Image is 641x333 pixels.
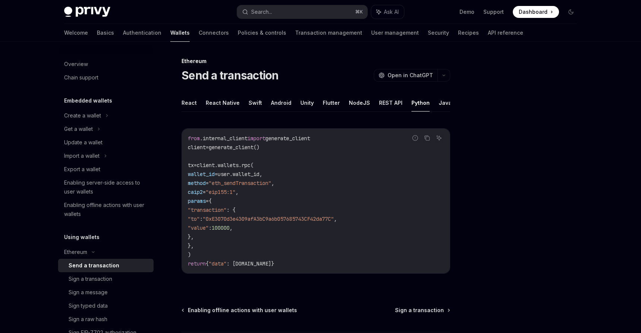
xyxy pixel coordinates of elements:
[460,8,474,16] a: Demo
[58,312,154,326] a: Sign a raw hash
[123,24,161,42] a: Authentication
[197,162,253,169] span: client.wallets.rpc(
[188,251,191,258] span: )
[58,299,154,312] a: Sign typed data
[58,163,154,176] a: Export a wallet
[334,216,337,222] span: ,
[58,259,154,272] a: Send a transaction
[188,207,227,213] span: "transaction"
[188,260,206,267] span: return
[227,260,274,267] span: : [DOMAIN_NAME]}
[194,162,197,169] span: =
[64,7,110,17] img: dark logo
[395,307,449,314] a: Sign a transaction
[181,69,279,82] h1: Send a transaction
[188,135,200,142] span: from
[58,272,154,286] a: Sign a transaction
[188,189,203,195] span: caip2
[249,94,262,111] button: Swift
[519,8,547,16] span: Dashboard
[64,96,112,105] h5: Embedded wallets
[374,69,438,82] button: Open in ChatGPT
[188,198,206,204] span: params
[188,162,194,169] span: tx
[69,274,112,283] div: Sign a transaction
[458,24,479,42] a: Recipes
[64,125,93,133] div: Get a wallet
[271,180,274,186] span: ,
[295,24,362,42] a: Transaction management
[188,216,200,222] span: "to"
[247,135,265,142] span: import
[188,233,194,240] span: },
[565,6,577,18] button: Toggle dark mode
[64,201,149,219] div: Enabling offline actions with user wallets
[206,94,240,111] button: React Native
[349,94,370,111] button: NodeJS
[188,224,209,231] span: "value"
[203,216,334,222] span: "0xE3070d3e4309afA3bC9a6b057685743CF42da77C"
[230,224,233,231] span: ,
[212,224,230,231] span: 100000
[215,171,218,178] span: =
[64,73,98,82] div: Chain support
[355,9,363,15] span: ⌘ K
[182,307,297,314] a: Enabling offline actions with user wallets
[58,136,154,149] a: Update a wallet
[64,178,149,196] div: Enabling server-side access to user wallets
[488,24,523,42] a: API reference
[206,144,209,151] span: =
[428,24,449,42] a: Security
[209,144,259,151] span: generate_client()
[64,151,100,160] div: Import a wallet
[206,180,209,186] span: =
[209,198,212,204] span: {
[218,171,262,178] span: user.wallet_id,
[206,260,209,267] span: {
[411,94,430,111] button: Python
[209,224,212,231] span: :
[199,24,229,42] a: Connectors
[69,288,108,297] div: Sign a message
[170,24,190,42] a: Wallets
[513,6,559,18] a: Dashboard
[188,171,215,178] span: wallet_id
[58,176,154,198] a: Enabling server-side access to user wallets
[410,133,420,143] button: Report incorrect code
[209,260,227,267] span: "data"
[188,307,297,314] span: Enabling offline actions with user wallets
[188,242,194,249] span: },
[371,24,419,42] a: User management
[58,286,154,299] a: Sign a message
[371,5,404,19] button: Ask AI
[395,307,444,314] span: Sign a transaction
[384,8,399,16] span: Ask AI
[181,94,197,111] button: React
[58,71,154,84] a: Chain support
[188,144,206,151] span: client
[181,57,450,65] div: Ethereum
[251,7,272,16] div: Search...
[64,165,100,174] div: Export a wallet
[323,94,340,111] button: Flutter
[203,189,206,195] span: =
[69,261,119,270] div: Send a transaction
[64,138,102,147] div: Update a wallet
[200,135,247,142] span: .internal_client
[300,94,314,111] button: Unity
[69,301,108,310] div: Sign typed data
[58,198,154,221] a: Enabling offline actions with user wallets
[206,198,209,204] span: =
[271,94,291,111] button: Android
[227,207,236,213] span: : {
[64,111,101,120] div: Create a wallet
[64,233,100,242] h5: Using wallets
[64,60,88,69] div: Overview
[64,248,87,257] div: Ethereum
[388,72,433,79] span: Open in ChatGPT
[434,133,444,143] button: Ask AI
[69,315,107,324] div: Sign a raw hash
[206,189,236,195] span: "eip155:1"
[209,180,271,186] span: "eth_sendTransaction"
[379,94,402,111] button: REST API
